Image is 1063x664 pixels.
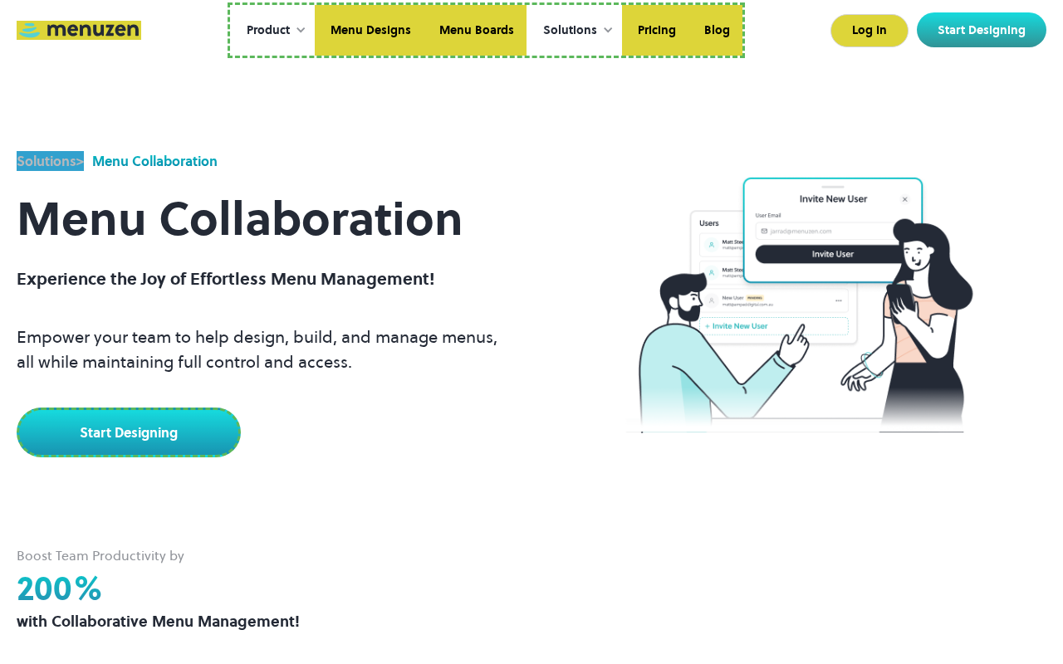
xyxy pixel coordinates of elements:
[315,5,424,56] a: Menu Designs
[917,12,1046,47] a: Start Designing
[688,5,742,56] a: Blog
[92,151,218,171] div: Menu Collaboration
[17,571,370,605] h2: 200%
[17,612,370,632] div: with Collaborative Menu Management!
[17,151,84,171] div: >
[622,5,688,56] a: Pricing
[17,151,84,171] a: Solutions>
[543,22,597,40] div: Solutions
[247,22,290,40] div: Product
[17,266,498,291] p: Experience the Joy of Effortless Menu Management!
[527,5,622,56] div: Solutions
[17,547,370,564] div: Boost Team Productivity by
[17,325,498,374] p: Empower your team to help design, build, and manage menus, all while maintaining full control and...
[830,14,909,47] a: Log In
[230,5,315,56] div: Product
[17,171,498,266] h1: Menu Collaboration
[424,5,527,56] a: Menu Boards
[17,408,241,457] a: Start Designing
[17,152,76,170] strong: Solutions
